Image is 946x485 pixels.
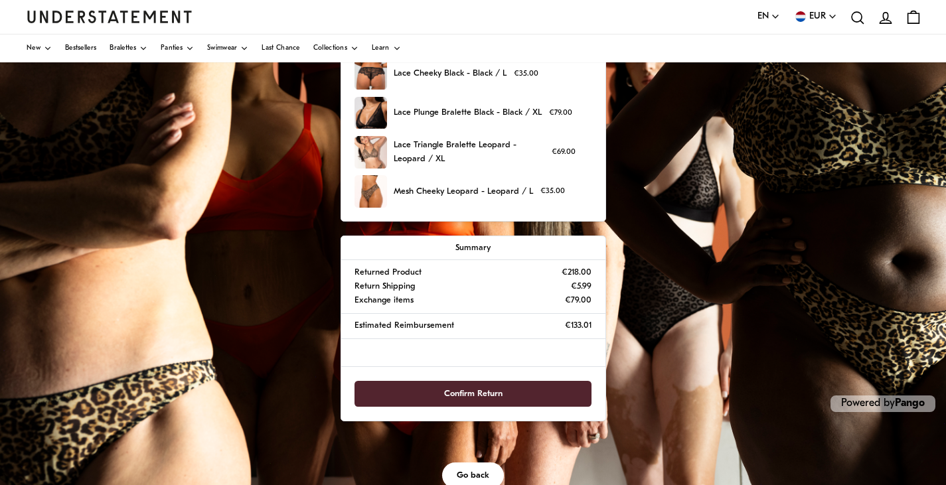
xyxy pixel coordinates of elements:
a: New [27,35,52,62]
p: Summary [355,241,591,255]
img: lace-cheeky-saboteur-34269228990629.jpg [355,58,387,90]
p: Lace Triangle Bralette Leopard - Leopard / XL [394,138,545,167]
p: Powered by [830,395,935,412]
img: lace-plunge-bralette-black-3.jpg [355,97,387,129]
span: Learn [372,45,390,52]
p: €5.99 [571,279,591,293]
a: Pango [895,398,925,409]
a: Bralettes [110,35,147,62]
span: Swimwear [207,45,237,52]
p: €218.00 [562,265,591,279]
a: Understatement Homepage [27,11,193,23]
span: EUR [809,9,826,24]
p: Returned Product [355,265,422,279]
span: Collections [313,45,347,52]
p: €79.00 [565,293,591,307]
span: Last Chance [262,45,299,52]
p: Exchange items [355,293,414,307]
span: Panties [161,45,183,52]
span: EN [757,9,769,24]
p: Return Shipping [355,279,415,293]
p: Lace Plunge Bralette Black - Black / XL [394,105,542,119]
a: Bestsellers [65,35,96,62]
img: lace-triangle-bralette-gold-leopard-52769500889414_ca6509f3-eeef-4ed2-8a48-53132d0a5726.jpg [355,136,387,169]
a: Learn [372,35,401,62]
span: Bralettes [110,45,136,52]
a: Panties [161,35,194,62]
button: EUR [793,9,837,24]
p: Estimated Reimbursement [355,318,454,332]
a: Swimwear [207,35,248,62]
span: Bestsellers [65,45,96,52]
p: €35.00 [540,185,565,198]
a: Last Chance [262,35,299,62]
span: New [27,45,40,52]
p: €69.00 [552,146,576,159]
p: €35.00 [514,68,538,80]
button: EN [757,9,780,24]
a: Collections [313,35,358,62]
p: Lace Cheeky Black - Black / L [394,66,507,80]
p: €133.01 [565,318,591,332]
p: €79.00 [549,107,572,119]
span: Confirm Return [444,381,503,406]
button: Confirm Return [355,381,591,407]
img: 10_d3ba1e7b-75da-4732-b030-3b743bcbafd9.jpg [355,175,387,208]
p: Mesh Cheeky Leopard - Leopard / L [394,184,533,198]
